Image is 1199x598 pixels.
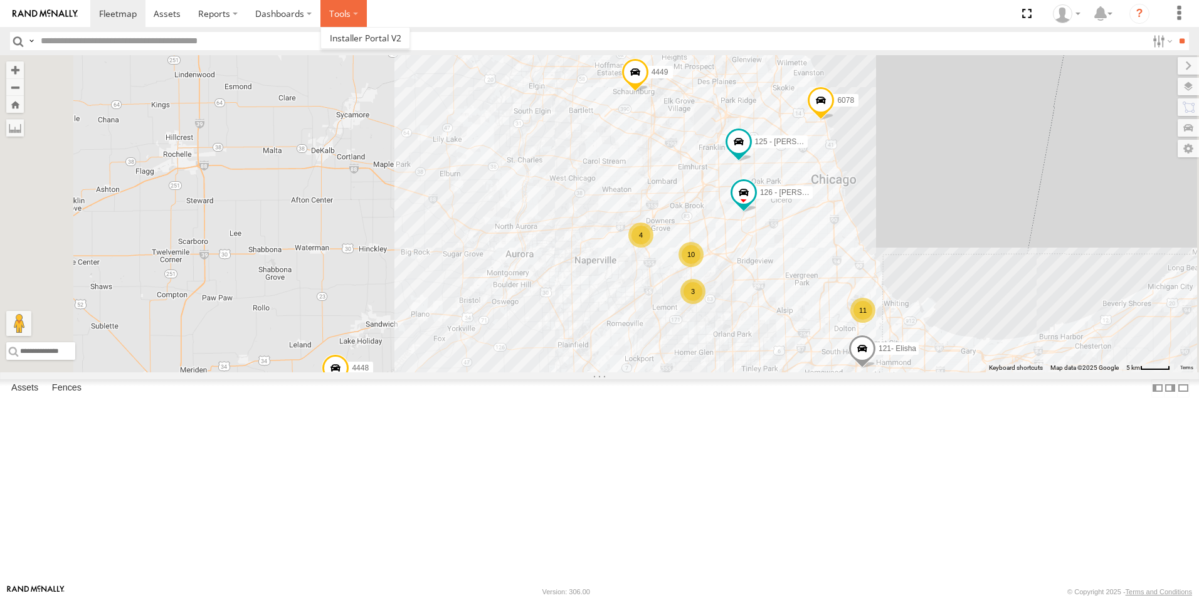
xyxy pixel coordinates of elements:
[1129,4,1149,24] i: ?
[7,585,65,598] a: Visit our Website
[1067,588,1192,595] div: © Copyright 2025 -
[6,61,24,78] button: Zoom in
[1126,364,1140,371] span: 5 km
[46,379,88,397] label: Fences
[13,9,78,18] img: rand-logo.svg
[850,298,875,323] div: 11
[6,119,24,137] label: Measure
[1164,379,1176,397] label: Dock Summary Table to the Right
[755,138,836,147] span: 125 - [PERSON_NAME]
[1050,364,1119,371] span: Map data ©2025 Google
[879,344,916,353] span: 121- Elisha
[1180,365,1193,370] a: Terms (opens in new tab)
[1177,379,1190,397] label: Hide Summary Table
[26,32,36,50] label: Search Query
[652,68,668,76] span: 4449
[1126,588,1192,595] a: Terms and Conditions
[1151,379,1164,397] label: Dock Summary Table to the Left
[1048,4,1085,23] div: Ed Pruneda
[1178,140,1199,157] label: Map Settings
[1122,364,1174,372] button: Map Scale: 5 km per 44 pixels
[680,279,705,304] div: 3
[5,379,45,397] label: Assets
[6,96,24,113] button: Zoom Home
[6,311,31,336] button: Drag Pegman onto the map to open Street View
[989,364,1043,372] button: Keyboard shortcuts
[760,188,841,197] span: 126 - [PERSON_NAME]
[628,223,653,248] div: 4
[352,364,369,372] span: 4448
[542,588,590,595] div: Version: 306.00
[837,96,854,105] span: 6078
[1148,32,1175,50] label: Search Filter Options
[679,242,704,267] div: 10
[6,78,24,96] button: Zoom out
